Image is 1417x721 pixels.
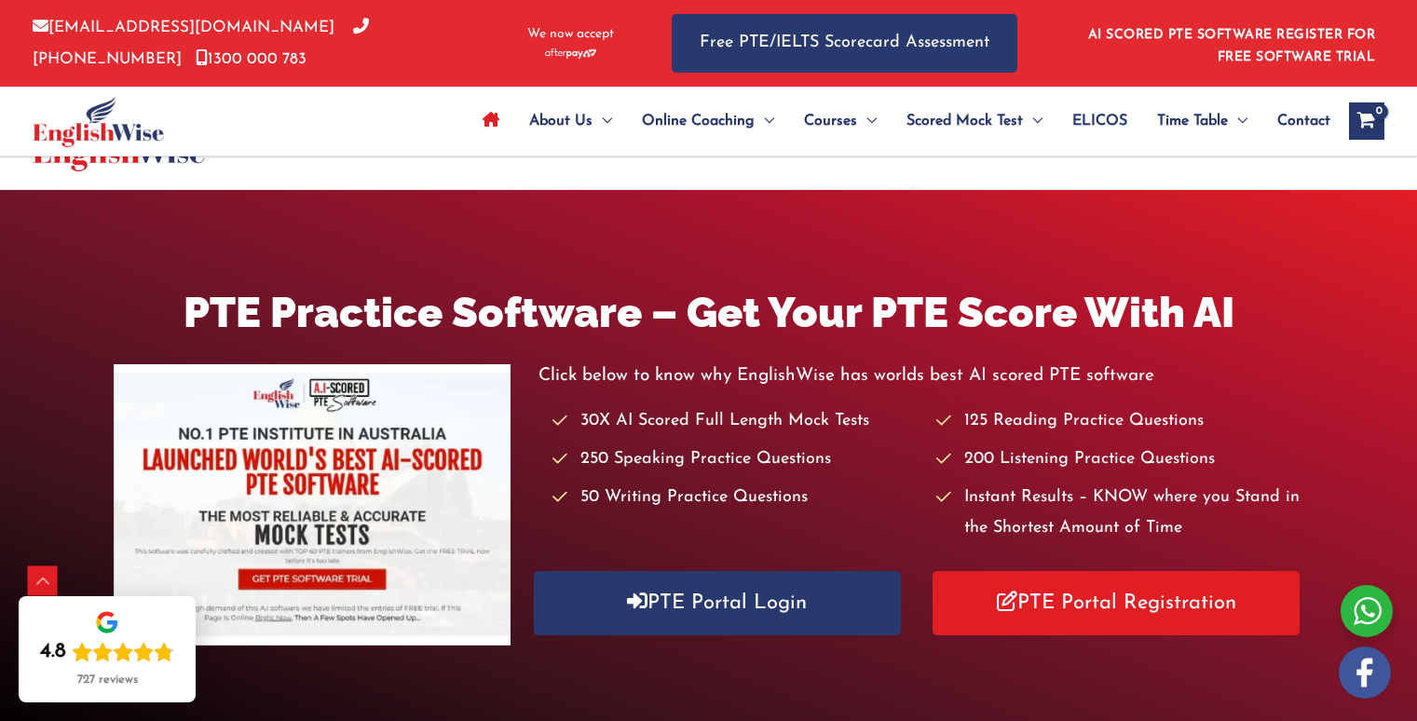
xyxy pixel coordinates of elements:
[672,14,1017,73] a: Free PTE/IELTS Scorecard Assessment
[804,88,857,154] span: Courses
[936,444,1303,475] li: 200 Listening Practice Questions
[789,88,892,154] a: CoursesMenu Toggle
[77,673,138,687] div: 727 reviews
[545,48,596,59] img: Afterpay-Logo
[892,88,1057,154] a: Scored Mock TestMenu Toggle
[755,88,774,154] span: Menu Toggle
[1072,88,1127,154] span: ELICOS
[114,364,511,646] img: pte-institute-main
[1057,88,1142,154] a: ELICOS
[1349,102,1384,140] a: View Shopping Cart, empty
[1228,88,1247,154] span: Menu Toggle
[40,639,174,665] div: Rating: 4.8 out of 5
[33,20,369,66] a: [PHONE_NUMBER]
[552,483,920,513] li: 50 Writing Practice Questions
[552,444,920,475] li: 250 Speaking Practice Questions
[538,360,1304,391] p: Click below to know why EnglishWise has worlds best AI scored PTE software
[1088,28,1376,64] a: AI SCORED PTE SOFTWARE REGISTER FOR FREE SOFTWARE TRIAL
[933,571,1300,635] a: PTE Portal Registration
[1077,13,1384,74] aside: Header Widget 1
[468,88,1330,154] nav: Site Navigation: Main Menu
[114,283,1304,342] h1: PTE Practice Software – Get Your PTE Score With AI
[593,88,612,154] span: Menu Toggle
[1339,646,1391,699] img: white-facebook.png
[552,406,920,437] li: 30X AI Scored Full Length Mock Tests
[936,406,1303,437] li: 125 Reading Practice Questions
[534,571,901,635] a: PTE Portal Login
[857,88,877,154] span: Menu Toggle
[1277,88,1330,154] span: Contact
[627,88,789,154] a: Online CoachingMenu Toggle
[196,51,307,67] a: 1300 000 783
[33,96,164,147] img: cropped-ew-logo
[936,483,1303,545] li: Instant Results – KNOW where you Stand in the Shortest Amount of Time
[1262,88,1330,154] a: Contact
[514,88,627,154] a: About UsMenu Toggle
[1142,88,1262,154] a: Time TableMenu Toggle
[529,88,593,154] span: About Us
[1023,88,1042,154] span: Menu Toggle
[906,88,1023,154] span: Scored Mock Test
[33,20,334,35] a: [EMAIL_ADDRESS][DOMAIN_NAME]
[527,25,614,44] span: We now accept
[1157,88,1228,154] span: Time Table
[642,88,755,154] span: Online Coaching
[40,639,66,665] div: 4.8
